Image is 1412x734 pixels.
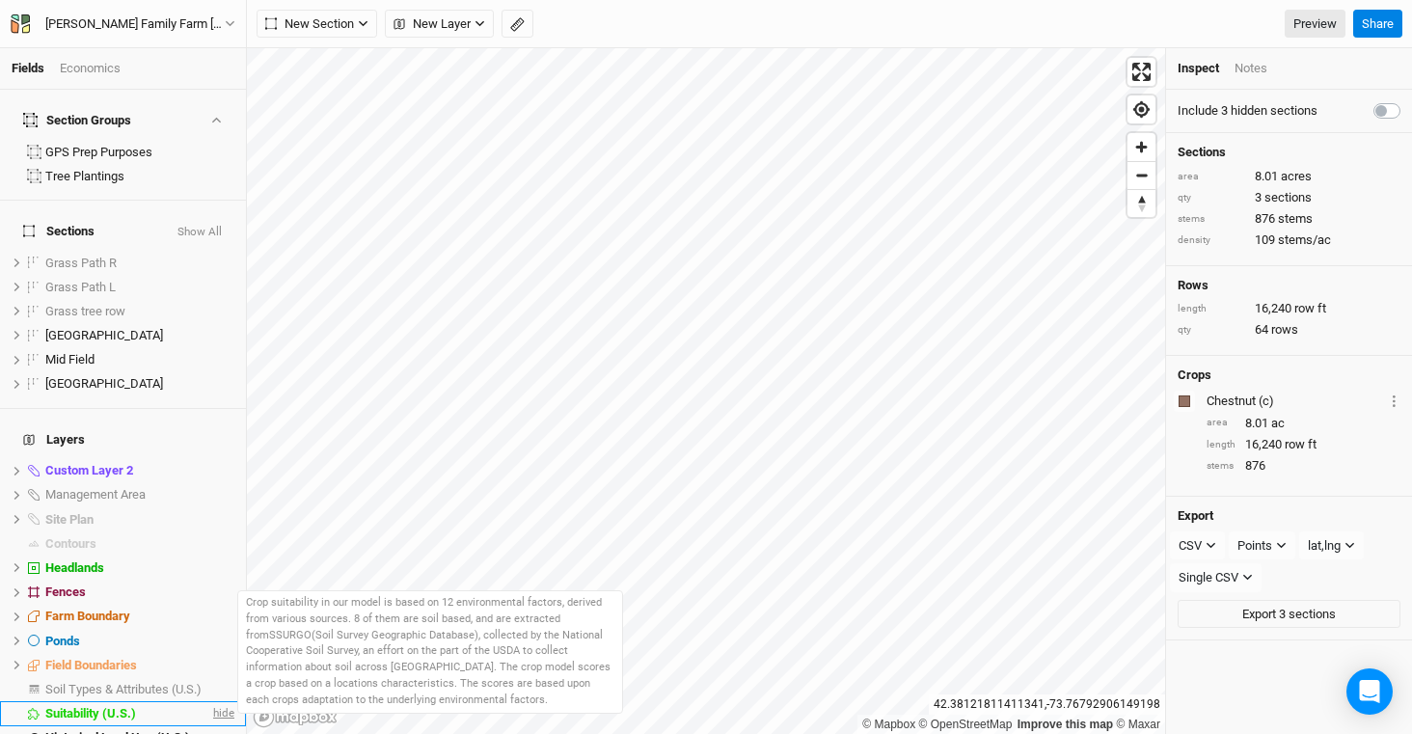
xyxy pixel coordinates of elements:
div: 3 [1178,189,1400,206]
button: Show All [176,226,223,239]
div: Fences [45,584,234,600]
div: length [1207,438,1235,452]
span: row ft [1294,300,1326,317]
div: 876 [1178,210,1400,228]
a: Maxar [1116,718,1160,731]
div: 16,240 [1178,300,1400,317]
button: Enter fullscreen [1127,58,1155,86]
span: Soil Types & Attributes (U.S.) [45,682,202,696]
div: CSV [1179,536,1202,556]
div: Management Area [45,487,234,503]
div: density [1178,233,1245,248]
button: Show section groups [207,114,224,126]
span: (Soil Survey Geographic Database), collected by the National Cooperative Soil Survey, an effort o... [246,629,611,706]
span: Mid Field [45,352,95,367]
a: Improve this map [1018,718,1113,731]
button: New Layer [385,10,494,39]
span: ac [1271,415,1285,432]
span: stems [1278,210,1313,228]
span: New Layer [394,14,471,34]
div: Farm Boundary [45,609,234,624]
span: Reset bearing to north [1127,190,1155,217]
div: Grass tree row [45,304,234,319]
span: Management Area [45,487,146,502]
div: 8.01 [1178,168,1400,185]
div: Contours [45,536,234,552]
button: Zoom out [1127,161,1155,189]
span: Ponds [45,634,80,648]
div: Headlands [45,560,234,576]
a: Mapbox [862,718,915,731]
div: Tree Plantings [45,169,234,184]
span: Contours [45,536,96,551]
button: Find my location [1127,95,1155,123]
div: Grass Path R [45,256,234,271]
div: Chestnut (c) [1207,393,1384,410]
a: OpenStreetMap [919,718,1013,731]
div: Points [1237,536,1272,556]
span: New Section [265,14,354,34]
div: Custom Layer 2 [45,463,234,478]
button: CSV [1170,531,1225,560]
div: 109 [1178,231,1400,249]
h4: Rows [1178,278,1400,293]
span: Zoom out [1127,162,1155,189]
span: Grass Path R [45,256,117,270]
span: Farm Boundary [45,609,130,623]
span: Fences [45,584,86,599]
span: Grass Path L [45,280,116,294]
div: [PERSON_NAME] Family Farm [PERSON_NAME] GPS Befco & Drill (ACTIVE) [45,14,225,34]
div: Site Plan [45,512,234,528]
div: lat,lng [1308,536,1341,556]
div: 876 [1207,457,1400,475]
button: Share [1353,10,1402,39]
canvas: Map [247,48,1165,734]
button: New Section [257,10,377,39]
span: [GEOGRAPHIC_DATA] [45,376,163,391]
div: Section Groups [23,113,131,128]
div: Rudolph Family Farm Bob GPS Befco & Drill (ACTIVE) [45,14,225,34]
span: Sections [23,224,95,239]
span: Field Boundaries [45,658,137,672]
div: stems [1178,212,1245,227]
button: [PERSON_NAME] Family Farm [PERSON_NAME] GPS Befco & Drill (ACTIVE) [10,14,236,35]
div: 42.38121811411341 , -73.76792906149198 [929,694,1165,715]
span: stems/ac [1278,231,1331,249]
button: lat,lng [1299,531,1364,560]
button: Single CSV [1170,563,1262,592]
h4: Export [1178,508,1400,524]
div: 64 [1178,321,1400,339]
div: stems [1207,459,1235,474]
button: Export 3 sections [1178,600,1400,629]
button: Points [1229,531,1295,560]
button: Reset bearing to north [1127,189,1155,217]
span: Grass tree row [45,304,125,318]
span: Site Plan [45,512,94,527]
span: acres [1281,168,1312,185]
div: Suitability (U.S.) [45,706,209,721]
div: area [1207,416,1235,430]
div: qty [1178,191,1245,205]
span: row ft [1285,436,1317,453]
button: Zoom in [1127,133,1155,161]
a: Mapbox logo [253,706,338,728]
div: Economics [60,60,121,77]
a: Preview [1285,10,1345,39]
div: Notes [1235,60,1267,77]
div: Mid Field [45,352,234,367]
span: Crop suitability in our model is based on 12 environmental factors, derived from various sources.... [246,596,602,641]
div: qty [1178,323,1245,338]
div: Open Intercom Messenger [1346,668,1393,715]
span: Suitability (U.S.) [45,706,136,720]
span: rows [1271,321,1298,339]
span: Custom Layer 2 [45,463,133,477]
div: Upper Field [45,376,234,392]
div: Inspect [1178,60,1219,77]
div: Grass Path L [45,280,234,295]
a: Fields [12,61,44,75]
button: Crop Usage [1388,390,1400,412]
h4: Sections [1178,145,1400,160]
div: length [1178,302,1245,316]
div: Single CSV [1179,568,1238,587]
